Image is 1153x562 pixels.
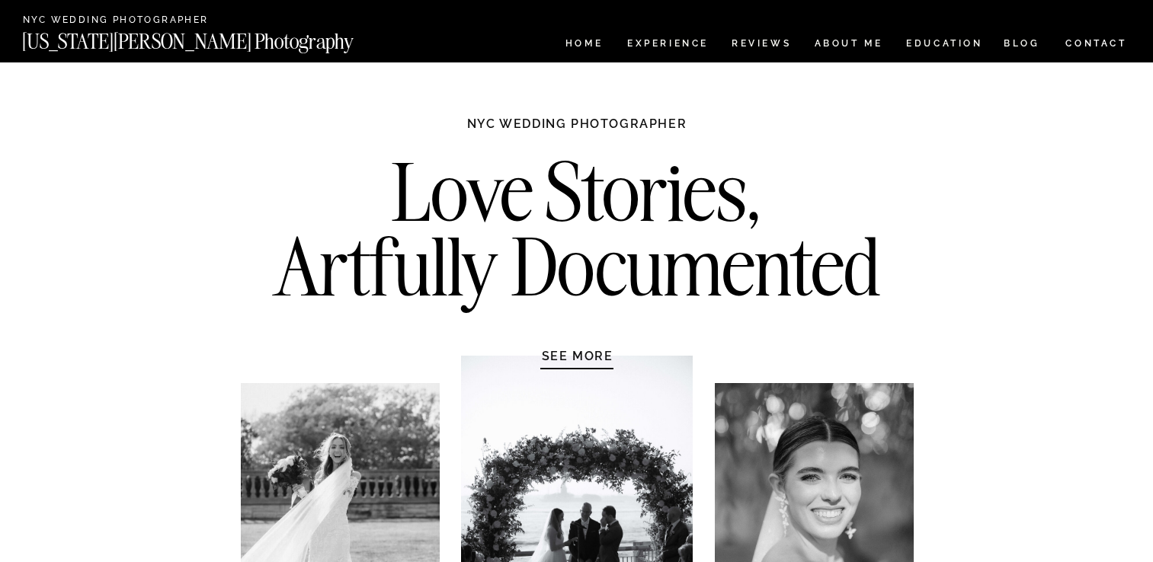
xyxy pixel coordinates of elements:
[22,31,405,44] a: [US_STATE][PERSON_NAME] Photography
[434,116,720,146] h1: NYC WEDDING PHOTOGRAPHER
[1065,35,1128,52] a: CONTACT
[562,39,606,52] a: HOME
[627,39,707,52] a: Experience
[1004,39,1040,52] a: BLOG
[905,39,985,52] a: EDUCATION
[814,39,883,52] a: ABOUT ME
[732,39,789,52] a: REVIEWS
[505,348,650,363] a: SEE MORE
[258,155,897,315] h2: Love Stories, Artfully Documented
[23,15,252,27] a: NYC Wedding Photographer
